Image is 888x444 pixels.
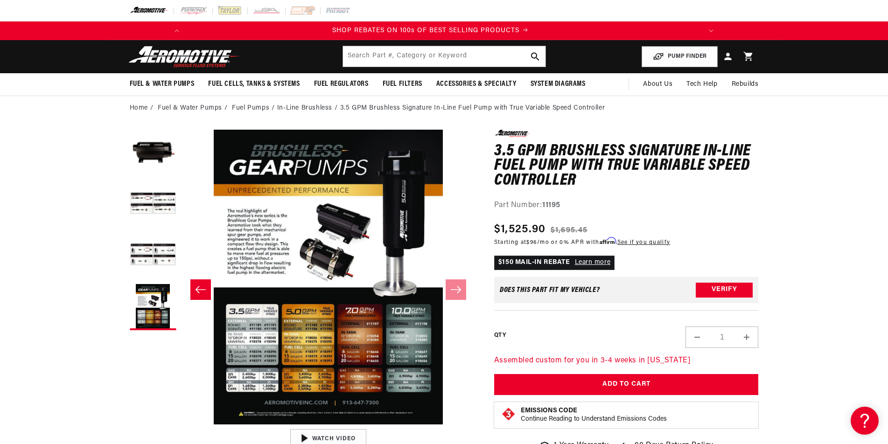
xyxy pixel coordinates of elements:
[123,73,202,95] summary: Fuel & Water Pumps
[494,200,759,212] div: Part Number:
[636,73,679,96] a: About Us
[521,407,667,423] button: Emissions CodeContinue Reading to Understand Emissions Codes
[332,27,519,34] span: SHOP REBATES ON 100s OF BEST SELLING PRODUCTS
[494,238,670,247] p: Starting at /mo or 0% APR with .
[130,130,176,176] button: Load image 1 in gallery view
[307,73,376,95] summary: Fuel Regulators
[130,284,176,330] button: Load image 4 in gallery view
[130,103,148,113] a: Home
[524,73,593,95] summary: System Diagrams
[725,73,766,96] summary: Rebuilds
[494,355,759,367] p: Assembled custom for you in 3-4 weeks in [US_STATE]
[173,26,688,36] div: 2 of 3
[130,232,176,279] button: Load image 3 in gallery view
[679,73,724,96] summary: Tech Help
[232,103,269,113] a: Fuel Pumps
[436,79,517,89] span: Accessories & Specialty
[383,79,422,89] span: Fuel Filters
[106,21,782,40] slideshow-component: Translation missing: en.sections.announcements.announcement_bar
[446,279,466,300] button: Slide right
[201,73,307,95] summary: Fuel Cells, Tanks & Systems
[343,46,545,67] input: Search by Part Number, Category or Keyword
[208,79,300,89] span: Fuel Cells, Tanks & Systems
[521,415,667,423] p: Continue Reading to Understand Emissions Codes
[173,26,688,36] a: SHOP REBATES ON 100s OF BEST SELLING PRODUCTS
[500,286,600,294] div: Does This part fit My vehicle?
[525,46,545,67] button: search button
[531,79,586,89] span: System Diagrams
[600,237,616,244] span: Affirm
[494,144,759,188] h1: 3.5 GPM Brushless Signature In-Line Fuel Pump with True Variable Speed Controller
[551,225,588,236] s: $1,695.45
[501,407,516,422] img: Emissions code
[494,332,506,340] label: QTY
[494,256,615,270] p: $150 MAIL-IN REBATE
[376,73,429,95] summary: Fuel Filters
[521,407,577,414] strong: Emissions Code
[314,79,369,89] span: Fuel Regulators
[168,21,186,40] button: Translation missing: en.sections.announcements.previous_announcement
[643,81,672,88] span: About Us
[158,103,222,113] a: Fuel & Water Pumps
[494,374,759,395] button: Add to Cart
[696,283,753,298] button: Verify
[686,79,717,90] span: Tech Help
[494,221,546,238] span: $1,525.90
[429,73,524,95] summary: Accessories & Specialty
[702,21,720,40] button: Translation missing: en.sections.announcements.next_announcement
[173,26,688,36] div: Announcement
[732,79,759,90] span: Rebuilds
[542,201,560,209] strong: 11195
[190,279,211,300] button: Slide left
[130,79,195,89] span: Fuel & Water Pumps
[277,103,340,113] li: In-Line Brushless
[126,46,243,68] img: Aeromotive
[130,103,759,113] nav: breadcrumbs
[642,46,718,67] button: PUMP FINDER
[617,240,670,245] a: See if you qualify - Learn more about Affirm Financing (opens in modal)
[130,181,176,228] button: Load image 2 in gallery view
[340,103,605,113] li: 3.5 GPM Brushless Signature In-Line Fuel Pump with True Variable Speed Controller
[575,259,611,266] a: Learn more
[526,240,537,245] span: $96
